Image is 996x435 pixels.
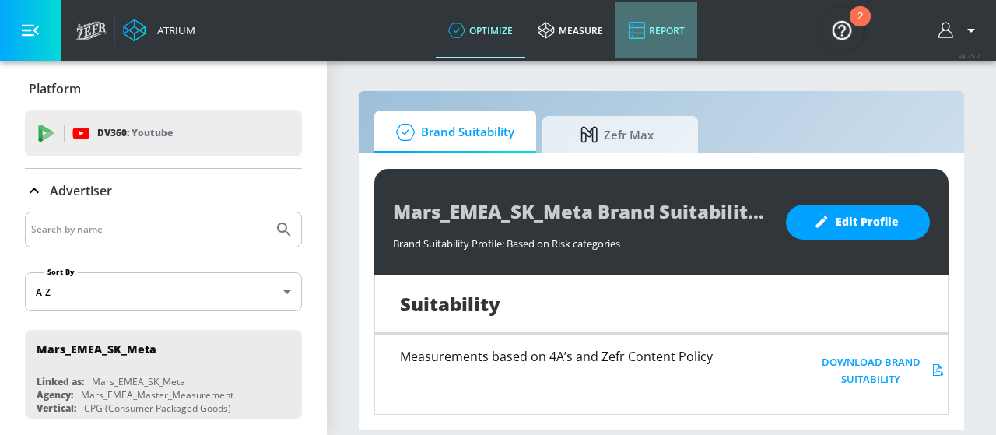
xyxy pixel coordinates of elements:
div: Mars_EMEA_SK_Meta [92,375,185,388]
div: Vertical: [37,402,76,415]
div: Mars_EMEA_SK_MetaLinked as:Mars_EMEA_SK_MetaAgency:Mars_EMEA_Master_MeasurementVertical:CPG (Cons... [25,330,302,419]
div: Agency: [37,388,73,402]
div: Brand Suitability Profile: Based on Risk categories [393,229,770,251]
div: Platform [25,67,302,111]
p: Youtube [132,125,173,141]
div: A-Z [25,272,302,311]
span: Zefr Max [558,116,676,153]
div: Mars_EMEA_Master_Measurement [81,388,233,402]
div: Atrium [151,23,195,37]
a: optimize [436,2,525,58]
div: Mars_EMEA_SK_Meta [37,342,156,356]
button: Download Brand Suitability [811,350,948,392]
input: Search by name [31,219,267,240]
div: Linked as: [37,375,84,388]
button: Open Resource Center, 2 new notifications [820,8,864,51]
p: Platform [29,80,81,97]
a: Atrium [123,19,195,42]
h1: Suitability [400,291,500,317]
div: 2 [857,16,863,37]
p: DV360: [97,125,173,142]
a: measure [525,2,615,58]
h6: Measurements based on 4A’s and Zefr Content Policy [400,350,765,363]
button: Edit Profile [786,205,930,240]
p: Advertiser [50,182,112,199]
span: v 4.25.2 [959,51,980,60]
div: CPG (Consumer Packaged Goods) [84,402,231,415]
span: Brand Suitability [390,114,514,151]
span: Edit Profile [817,212,899,232]
div: Advertiser [25,169,302,212]
div: DV360: Youtube [25,110,302,156]
a: Report [615,2,697,58]
label: Sort By [44,267,78,277]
